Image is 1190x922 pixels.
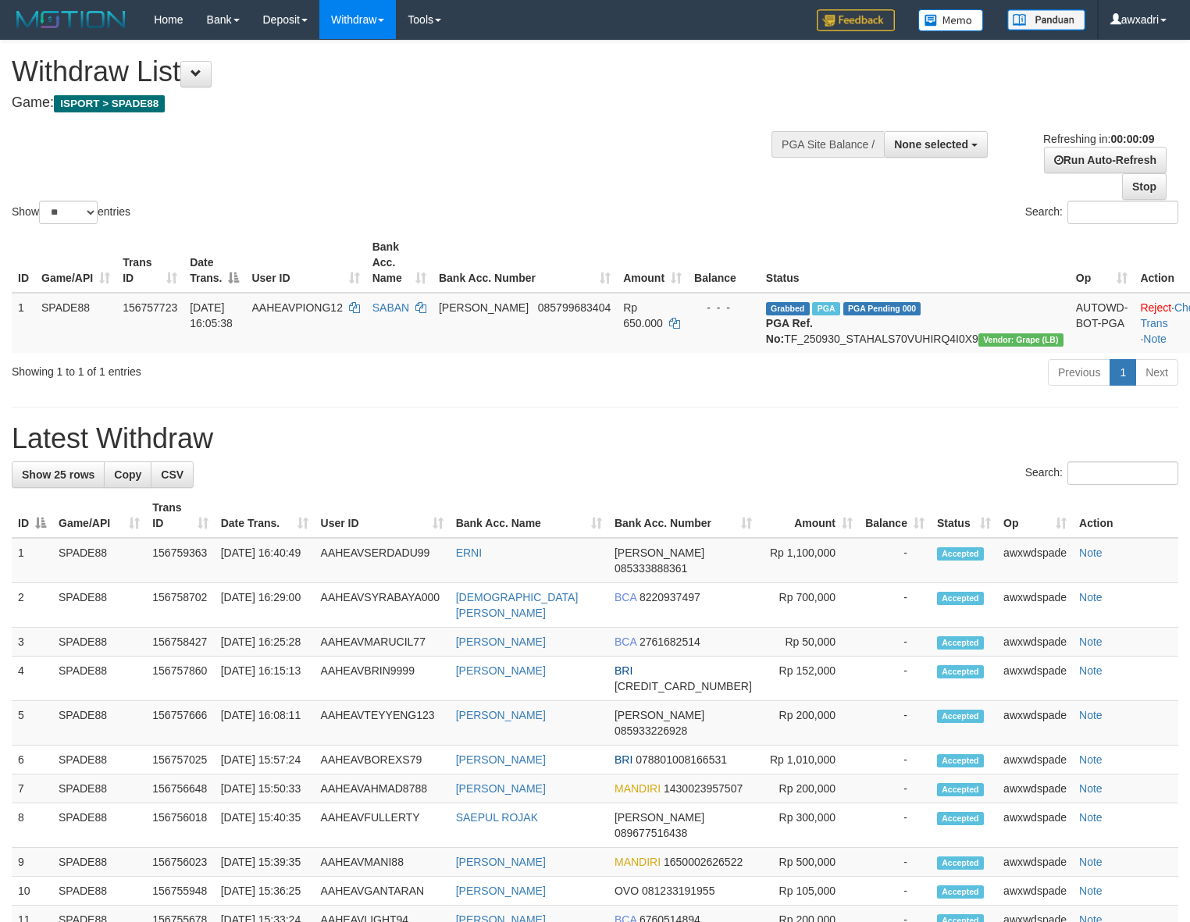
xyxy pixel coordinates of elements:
td: AAHEAVGANTARAN [315,877,450,906]
span: Copy 8220937497 to clipboard [640,591,700,603]
td: Rp 200,000 [758,774,859,803]
span: Accepted [937,665,984,678]
td: - [859,628,931,657]
td: 156757666 [146,701,214,746]
span: Accepted [937,710,984,723]
span: Copy 085933226928 to clipboard [615,724,687,737]
th: User ID: activate to sort column ascending [245,233,365,293]
input: Search: [1067,461,1178,485]
a: Run Auto-Refresh [1044,147,1167,173]
td: - [859,701,931,746]
span: Accepted [937,592,984,605]
td: 1 [12,293,35,353]
a: [PERSON_NAME] [456,885,546,897]
td: awxwdspade [997,657,1073,701]
td: awxwdspade [997,774,1073,803]
span: OVO [615,885,639,897]
img: MOTION_logo.png [12,8,130,31]
a: Show 25 rows [12,461,105,488]
label: Search: [1025,461,1178,485]
td: SPADE88 [52,583,146,628]
td: SPADE88 [52,538,146,583]
th: Op: activate to sort column ascending [997,493,1073,538]
th: Action [1073,493,1178,538]
span: Accepted [937,783,984,796]
td: [DATE] 16:25:28 [215,628,315,657]
td: 156759363 [146,538,214,583]
th: Game/API: activate to sort column ascending [52,493,146,538]
td: 1 [12,538,52,583]
a: [PERSON_NAME] [456,753,546,766]
span: Copy [114,468,141,481]
a: Next [1135,359,1178,386]
span: Grabbed [766,302,810,315]
input: Search: [1067,201,1178,224]
th: Amount: activate to sort column ascending [617,233,688,293]
td: SPADE88 [52,848,146,877]
span: Accepted [937,547,984,561]
a: [PERSON_NAME] [456,856,546,868]
span: Copy 081233191955 to clipboard [642,885,714,897]
span: [DATE] 16:05:38 [190,301,233,329]
a: Note [1079,591,1103,603]
a: [PERSON_NAME] [456,709,546,721]
a: CSV [151,461,194,488]
span: Accepted [937,812,984,825]
b: PGA Ref. No: [766,317,813,345]
a: Note [1079,709,1103,721]
td: awxwdspade [997,538,1073,583]
td: 4 [12,657,52,701]
span: Copy 2761682514 to clipboard [640,635,700,648]
th: Op: activate to sort column ascending [1070,233,1135,293]
span: Copy 089677516438 to clipboard [615,827,687,839]
h1: Withdraw List [12,56,778,87]
td: 156757025 [146,746,214,774]
th: Status [760,233,1070,293]
a: [PERSON_NAME] [456,635,546,648]
span: Copy 085799683404 to clipboard [538,301,611,314]
a: Note [1079,811,1103,824]
a: Note [1079,885,1103,897]
td: [DATE] 16:29:00 [215,583,315,628]
td: 2 [12,583,52,628]
td: - [859,803,931,848]
span: Accepted [937,885,984,899]
th: Bank Acc. Number: activate to sort column ascending [433,233,617,293]
span: Show 25 rows [22,468,94,481]
td: [DATE] 15:39:35 [215,848,315,877]
select: Showentries [39,201,98,224]
td: AAHEAVMARUCIL77 [315,628,450,657]
span: Marked by awxwdspade [812,302,839,315]
img: panduan.png [1007,9,1085,30]
span: Accepted [937,636,984,650]
td: Rp 1,100,000 [758,538,859,583]
td: 156756648 [146,774,214,803]
td: awxwdspade [997,583,1073,628]
a: SABAN [372,301,409,314]
span: Refreshing in: [1043,133,1154,145]
td: awxwdspade [997,848,1073,877]
span: Copy 085333888361 to clipboard [615,562,687,575]
td: Rp 300,000 [758,803,859,848]
td: awxwdspade [997,877,1073,906]
th: Amount: activate to sort column ascending [758,493,859,538]
td: AAHEAVSERDADU99 [315,538,450,583]
td: SPADE88 [52,746,146,774]
td: Rp 1,010,000 [758,746,859,774]
td: SPADE88 [52,657,146,701]
td: awxwdspade [997,701,1073,746]
label: Show entries [12,201,130,224]
span: Vendor URL: https://dashboard.q2checkout.com/secure [978,333,1064,347]
span: Rp 650.000 [623,301,663,329]
td: awxwdspade [997,746,1073,774]
a: SAEPUL ROJAK [456,811,538,824]
img: Button%20Memo.svg [918,9,984,31]
span: Accepted [937,856,984,870]
th: Bank Acc. Name: activate to sort column ascending [450,493,608,538]
span: Copy 078801008166531 to clipboard [636,753,727,766]
td: 156755948 [146,877,214,906]
td: Rp 200,000 [758,701,859,746]
td: - [859,774,931,803]
div: PGA Site Balance / [771,131,884,158]
td: [DATE] 16:15:13 [215,657,315,701]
